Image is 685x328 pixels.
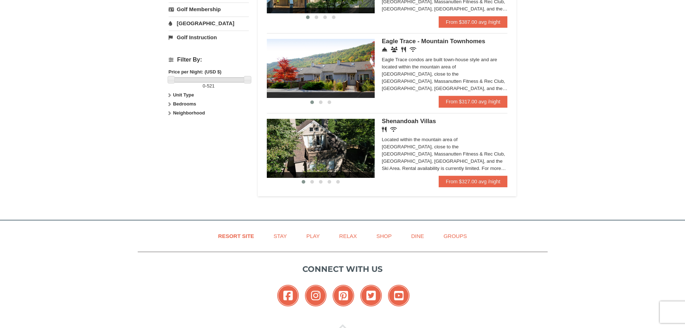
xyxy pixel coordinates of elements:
a: From $387.00 avg /night [439,16,508,28]
i: Restaurant [401,47,406,52]
i: Restaurant [382,127,387,132]
a: Golf Instruction [169,31,249,44]
a: Shop [367,228,401,244]
label: - [169,82,249,90]
a: [GEOGRAPHIC_DATA] [169,17,249,30]
h4: Filter By: [169,57,249,63]
a: Stay [265,228,296,244]
a: Groups [434,228,476,244]
i: Concierge Desk [382,47,387,52]
span: Shenandoah Villas [382,118,436,125]
a: Resort Site [209,228,263,244]
strong: Neighborhood [173,110,205,116]
strong: Price per Night: (USD $) [169,69,222,75]
i: Wireless Internet (free) [410,47,416,52]
span: 521 [207,83,215,89]
a: Golf Membership [169,3,249,16]
i: Wireless Internet (free) [390,127,397,132]
strong: Bedrooms [173,101,196,107]
div: Eagle Trace condos are built town-house style and are located within the mountain area of [GEOGRA... [382,56,508,92]
a: From $317.00 avg /night [439,96,508,107]
a: Dine [402,228,433,244]
span: Eagle Trace - Mountain Townhomes [382,38,485,45]
span: 0 [203,83,205,89]
a: From $327.00 avg /night [439,176,508,187]
a: Play [297,228,329,244]
i: Conference Facilities [391,47,398,52]
div: Located within the mountain area of [GEOGRAPHIC_DATA], close to the [GEOGRAPHIC_DATA], Massanutte... [382,136,508,172]
p: Connect with us [138,263,548,275]
a: Relax [330,228,366,244]
strong: Unit Type [173,92,194,98]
